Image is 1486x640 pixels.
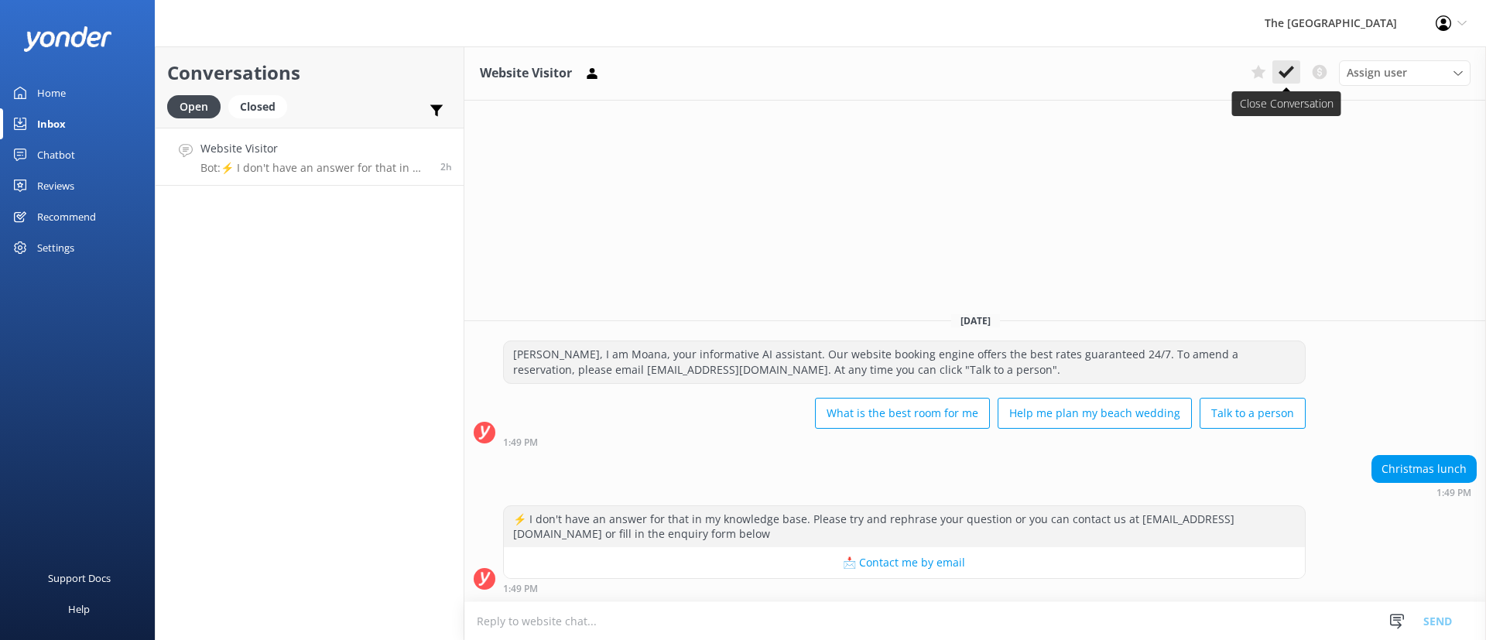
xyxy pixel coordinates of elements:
[951,314,1000,327] span: [DATE]
[480,63,572,84] h3: Website Visitor
[37,139,75,170] div: Chatbot
[37,232,74,263] div: Settings
[1347,64,1407,81] span: Assign user
[200,161,429,175] p: Bot: ⚡ I don't have an answer for that in my knowledge base. Please try and rephrase your questio...
[37,201,96,232] div: Recommend
[815,398,990,429] button: What is the best room for me
[503,438,538,447] strong: 1:49 PM
[1372,456,1476,482] div: Christmas lunch
[228,98,295,115] a: Closed
[504,341,1305,382] div: [PERSON_NAME], I am Moana, your informative AI assistant. Our website booking engine offers the b...
[1200,398,1306,429] button: Talk to a person
[167,95,221,118] div: Open
[504,506,1305,547] div: ⚡ I don't have an answer for that in my knowledge base. Please try and rephrase your question or ...
[503,584,538,594] strong: 1:49 PM
[37,77,66,108] div: Home
[167,58,452,87] h2: Conversations
[68,594,90,625] div: Help
[503,583,1306,594] div: Oct 11 2025 01:49pm (UTC -10:00) Pacific/Honolulu
[228,95,287,118] div: Closed
[48,563,111,594] div: Support Docs
[503,436,1306,447] div: Oct 11 2025 01:49pm (UTC -10:00) Pacific/Honolulu
[1371,487,1477,498] div: Oct 11 2025 01:49pm (UTC -10:00) Pacific/Honolulu
[998,398,1192,429] button: Help me plan my beach wedding
[37,170,74,201] div: Reviews
[156,128,464,186] a: Website VisitorBot:⚡ I don't have an answer for that in my knowledge base. Please try and rephras...
[1339,60,1471,85] div: Assign User
[167,98,228,115] a: Open
[1436,488,1471,498] strong: 1:49 PM
[504,547,1305,578] button: 📩 Contact me by email
[440,160,452,173] span: Oct 11 2025 01:49pm (UTC -10:00) Pacific/Honolulu
[200,140,429,157] h4: Website Visitor
[37,108,66,139] div: Inbox
[23,26,112,52] img: yonder-white-logo.png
